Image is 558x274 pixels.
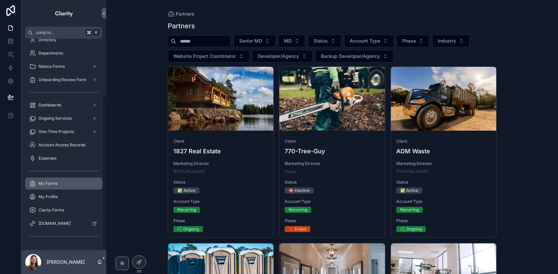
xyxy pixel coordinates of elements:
[177,226,199,232] div: ♻️ Ongoing
[173,199,268,204] span: Account Type
[25,74,102,86] a: Onboarding Review Form
[39,156,56,161] span: Expenses
[39,51,63,56] span: Departments
[39,181,57,186] span: My Forms
[46,259,85,265] p: [PERSON_NAME]
[285,161,380,166] span: Marketing Director
[39,64,65,69] span: Noloco Forms
[278,35,305,47] button: Select Button
[168,67,274,238] a: Client1827 Real EstateMarketing Director[PERSON_NAME]Status✅ ActiveAccount TypeRecurringPhase♻️ O...
[400,226,422,232] div: ♻️ Ongoing
[39,102,61,108] span: Dashboards
[173,161,268,166] span: Marketing Director
[258,53,299,60] span: Developer/Agency
[285,180,380,185] span: Status
[289,188,310,194] div: ⛔ Inactive
[25,191,102,203] a: My Profile
[54,8,73,19] img: App logo
[25,112,102,124] a: Ongoing Services
[279,67,385,131] div: 770-Cropped.webp
[391,67,497,238] a: ClientADM WasteMarketing Director[PERSON_NAME]Status✅ ActiveAccount TypeRecurringPhase♻️ Ongoing
[25,126,102,138] a: One-Time Projects
[39,129,74,134] span: One-Time Projects
[177,188,195,194] div: ✅ Active
[350,38,380,44] span: Account Type
[39,221,71,226] span: [DOMAIN_NAME]
[168,67,274,131] div: 1827.webp
[39,194,58,200] span: My Profile
[25,178,102,190] a: My Forms
[173,139,268,144] span: Client
[285,147,380,156] h4: 770-Tree-Guy
[252,50,313,63] button: Select Button
[39,37,56,43] span: Directory
[438,38,456,44] span: Industry
[284,38,292,44] span: MD
[176,11,194,17] span: Partners
[402,38,416,44] span: Phase
[168,50,249,63] button: Select Button
[233,35,276,47] button: Select Button
[25,217,102,229] a: [DOMAIN_NAME]
[285,199,380,204] span: Account Type
[396,199,491,204] span: Account Type
[25,139,102,151] a: Account Access Records
[321,53,380,60] span: Backup Developer/Agency
[39,116,72,121] span: Ongoing Services
[25,152,102,164] a: Expenses
[432,35,470,47] button: Select Button
[168,21,195,31] h1: Partners
[396,139,491,144] span: Client
[285,169,297,174] a: House
[400,188,418,194] div: ✅ Active
[396,218,491,223] span: Phase
[279,67,385,238] a: Client770-Tree-GuyMarketing DirectorHouseStatus⛔ InactiveAccount TypeRecurringPhase❌ Ended
[39,142,85,148] span: Account Access Records
[391,67,497,131] div: adm-Cropped.webp
[173,218,268,223] span: Phase
[314,38,328,44] span: Status
[400,207,419,213] div: Recurring
[94,30,99,35] span: K
[173,180,268,185] span: Status
[25,47,102,59] a: Departments
[239,38,262,44] span: Senior MD
[25,61,102,72] a: Noloco Forms
[21,39,106,250] div: scrollable content
[289,226,306,232] div: ❌ Ended
[285,139,380,144] span: Client
[308,35,341,47] button: Select Button
[285,218,380,223] span: Phase
[25,99,102,111] a: Dashboards
[396,147,491,156] h4: ADM Waste
[39,207,64,213] span: Clarity Forms
[177,207,196,213] div: Recurring
[39,77,86,82] span: Onboarding Review Form
[25,34,102,46] a: Directory
[396,161,491,166] span: Marketing Director
[25,204,102,216] a: Clarity Forms
[173,169,206,174] a: [PERSON_NAME]
[289,207,307,213] div: Recurring
[173,53,236,60] span: Website Project Coordinator
[396,180,491,185] span: Status
[168,11,194,17] a: Partners
[396,169,428,174] a: [PERSON_NAME]
[36,30,83,35] span: Jump to...
[397,35,429,47] button: Select Button
[25,27,102,39] button: Jump to...K
[315,50,394,63] button: Select Button
[173,147,268,156] h4: 1827 Real Estate
[344,35,394,47] button: Select Button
